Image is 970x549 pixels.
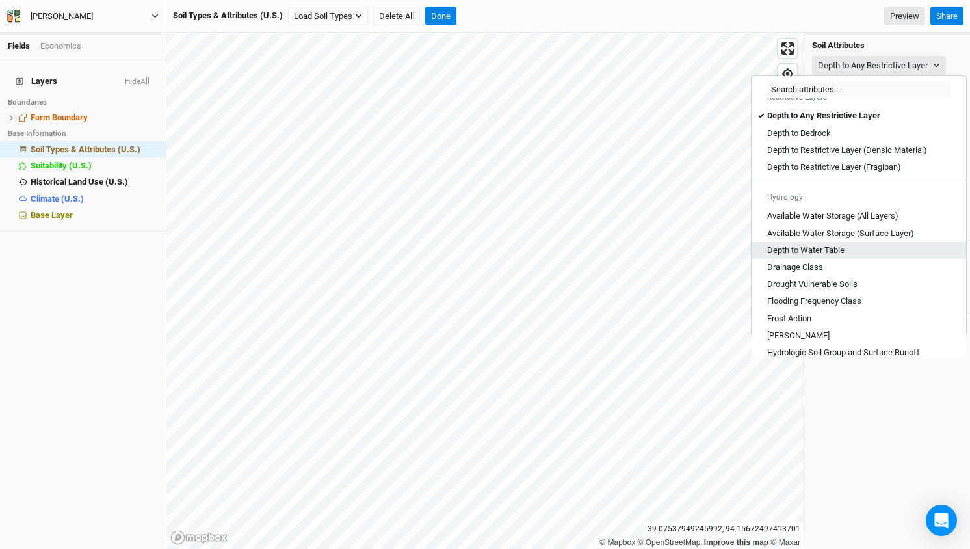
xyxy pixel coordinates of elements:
span: Layers [16,76,57,87]
div: Farm Boundary [31,113,158,123]
div: Soil Types & Attributes (U.S.) [31,144,158,155]
div: Open Intercom Messenger [926,505,957,536]
div: Hydrologic Soil Group and Surface Runoff [767,347,920,358]
div: Depth to Restrictive Layer (Densic Material) [767,144,927,156]
button: [PERSON_NAME] [7,9,159,23]
a: Mapbox [599,538,635,547]
button: Find my location [778,64,797,83]
span: Base Layer [31,210,73,220]
div: Available Water Storage (All Layers) [767,210,898,222]
div: Historical Land Use (U.S.) [31,177,158,187]
button: HideAll [124,77,150,87]
canvas: Map [166,33,804,549]
button: Load Soil Types [288,7,368,26]
div: Climate (U.S.) [31,194,158,204]
a: OpenStreetMap [638,538,701,547]
div: Hydrology [752,187,966,208]
div: Depth to Bedrock [767,127,831,139]
a: Preview [884,7,925,26]
button: Enter fullscreen [778,39,797,58]
div: Depth to Water Table [767,245,845,256]
span: Farm Boundary [31,113,88,122]
a: Mapbox logo [170,530,228,545]
div: Soil Types & Attributes (U.S.) [173,10,283,21]
span: Climate (U.S.) [31,194,84,204]
span: Soil Types & Attributes (U.S.) [31,144,140,154]
div: 39.07537949245992 , -94.15672497413701 [644,522,804,536]
div: (cm) [804,33,970,241]
a: Fields [8,41,30,51]
div: Base Layer [31,210,158,221]
div: menu-options [752,98,966,358]
a: Maxar [770,538,800,547]
span: Historical Land Use (U.S.) [31,177,128,187]
h4: Soil Attributes [812,40,962,51]
div: Frost Action [767,313,811,325]
div: Drainage Class [767,261,823,273]
div: Drought Vulnerable Soils [767,278,858,290]
div: Suitability (U.S.) [31,161,158,171]
div: Depth to Any Restrictive Layer [767,110,880,122]
span: Suitability (U.S.) [31,161,92,170]
div: Flooding Frequency Class [767,295,861,307]
div: [PERSON_NAME] [767,330,830,341]
input: Search attributes... [767,81,950,97]
button: Depth to Any Restrictive Layer [812,56,946,75]
button: Delete All [373,7,420,26]
div: Marjorie Craig [31,10,93,23]
div: Economics [40,40,81,52]
button: Share [930,7,963,26]
div: Available Water Storage (Surface Layer) [767,228,914,239]
a: Improve this map [704,538,768,547]
div: [PERSON_NAME] [31,10,93,23]
div: Depth to Restrictive Layer (Fragipan) [767,161,901,173]
button: Done [425,7,456,26]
